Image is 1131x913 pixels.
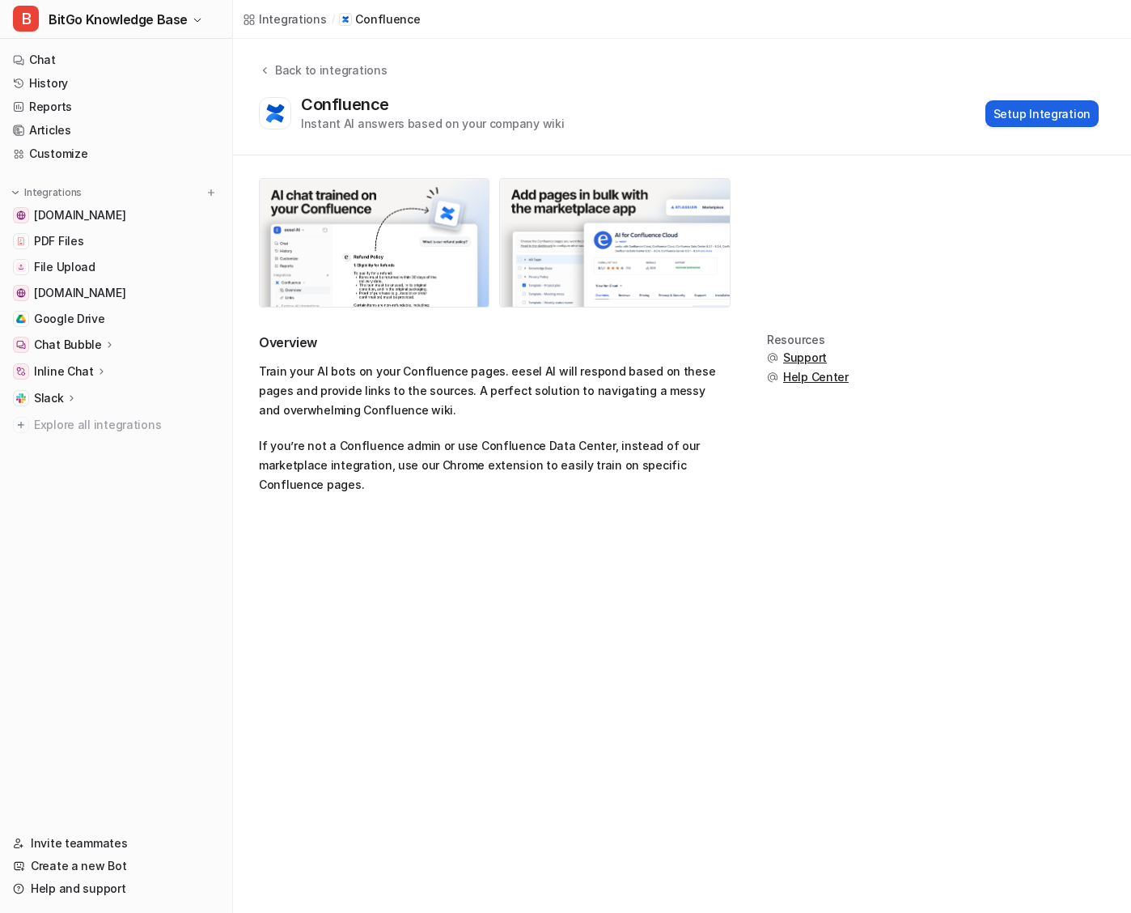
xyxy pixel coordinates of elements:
[34,412,219,438] span: Explore all integrations
[301,115,564,132] div: Instant AI answers based on your company wiki
[6,256,226,278] a: File UploadFile Upload
[270,62,387,79] div: Back to integrations
[16,393,26,403] img: Slack
[783,350,827,366] span: Support
[16,288,26,298] img: developers.bitgo.com
[34,207,125,223] span: [DOMAIN_NAME]
[259,62,387,95] button: Back to integrations
[34,285,125,301] span: [DOMAIN_NAME]
[259,333,728,352] h2: Overview
[259,11,327,28] div: Integrations
[16,210,26,220] img: www.bitgo.com
[34,390,64,406] p: Slack
[16,314,26,324] img: Google Drive
[34,259,95,275] span: File Upload
[767,372,778,383] img: support.svg
[985,100,1099,127] button: Setup Integration
[6,49,226,71] a: Chat
[783,369,849,385] span: Help Center
[16,262,26,272] img: File Upload
[34,363,94,380] p: Inline Chat
[767,333,849,346] div: Resources
[332,12,335,27] span: /
[6,308,226,330] a: Google DriveGoogle Drive
[16,367,26,376] img: Inline Chat
[6,185,87,201] button: Integrations
[259,362,728,420] p: Train your AI bots on your Confluence pages. eesel AI will respond based on these pages and provi...
[10,187,21,198] img: expand menu
[243,11,327,28] a: Integrations
[6,119,226,142] a: Articles
[355,11,420,28] p: Confluence
[341,15,349,23] img: Confluence icon
[13,6,39,32] span: B
[13,417,29,433] img: explore all integrations
[767,369,849,385] button: Help Center
[6,230,226,253] a: PDF FilesPDF Files
[767,350,849,366] button: Support
[339,11,420,28] a: Confluence iconConfluence
[34,311,105,327] span: Google Drive
[16,236,26,246] img: PDF Files
[24,186,82,199] p: Integrations
[6,855,226,877] a: Create a new Bot
[16,340,26,350] img: Chat Bubble
[6,204,226,227] a: www.bitgo.com[DOMAIN_NAME]
[6,96,226,118] a: Reports
[6,414,226,436] a: Explore all integrations
[767,352,778,363] img: support.svg
[34,337,102,353] p: Chat Bubble
[205,187,217,198] img: menu_add.svg
[6,72,226,95] a: History
[6,142,226,165] a: Customize
[49,8,188,31] span: BitGo Knowledge Base
[34,233,83,249] span: PDF Files
[259,436,728,495] p: If you’re not a Confluence admin or use Confluence Data Center, instead of our marketplace integr...
[6,832,226,855] a: Invite teammates
[301,95,396,114] div: Confluence
[6,877,226,900] a: Help and support
[6,282,226,304] a: developers.bitgo.com[DOMAIN_NAME]
[264,102,286,125] img: confluence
